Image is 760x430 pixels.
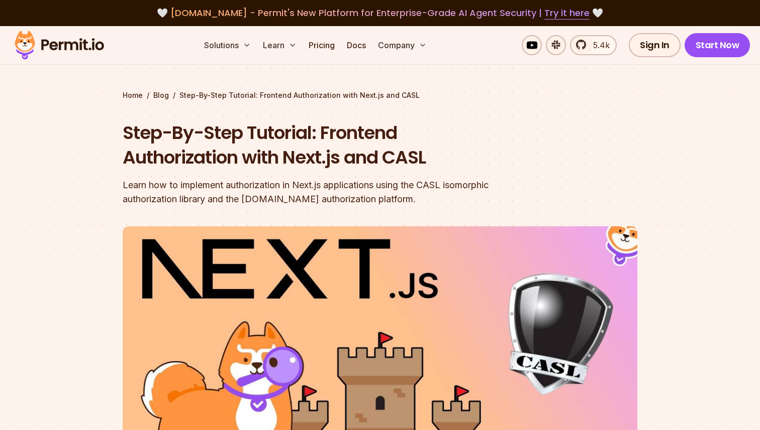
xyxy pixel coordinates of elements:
[305,35,339,55] a: Pricing
[587,39,610,51] span: 5.4k
[123,90,637,100] div: / /
[629,33,681,57] a: Sign In
[10,28,109,62] img: Permit logo
[374,35,431,55] button: Company
[685,33,750,57] a: Start Now
[24,6,736,20] div: 🤍 🤍
[123,90,143,100] a: Home
[570,35,617,55] a: 5.4k
[153,90,169,100] a: Blog
[200,35,255,55] button: Solutions
[170,7,590,19] span: [DOMAIN_NAME] - Permit's New Platform for Enterprise-Grade AI Agent Security |
[123,178,509,206] div: Learn how to implement authorization in Next.js applications using the CASL isomorphic authorizat...
[544,7,590,20] a: Try it here
[259,35,301,55] button: Learn
[123,120,509,170] h1: Step-By-Step Tutorial: Frontend Authorization with Next.js and CASL
[343,35,370,55] a: Docs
